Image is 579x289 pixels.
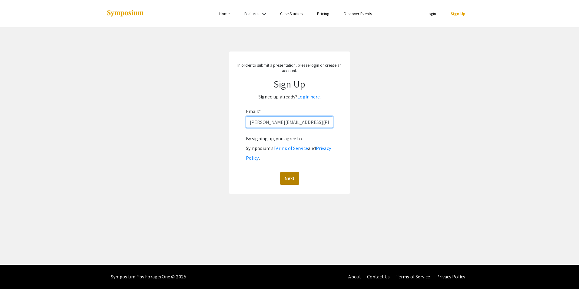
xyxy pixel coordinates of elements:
[348,274,361,280] a: About
[235,78,344,90] h1: Sign Up
[273,145,308,151] a: Terms of Service
[246,107,261,116] label: Email:
[246,145,331,161] a: Privacy Policy
[396,274,430,280] a: Terms of Service
[111,265,186,289] div: Symposium™ by ForagerOne © 2025
[235,62,344,73] p: In order to submit a presentation, please login or create an account.
[451,11,465,16] a: Sign Up
[367,274,390,280] a: Contact Us
[235,92,344,102] p: Signed up already?
[246,134,333,163] div: By signing up, you agree to Symposium’s and .
[297,94,321,100] a: Login here.
[317,11,329,16] a: Pricing
[344,11,372,16] a: Discover Events
[280,172,299,185] button: Next
[436,274,465,280] a: Privacy Policy
[260,10,268,18] mat-icon: Expand Features list
[427,11,436,16] a: Login
[280,11,303,16] a: Case Studies
[244,11,260,16] a: Features
[106,9,144,18] img: Symposium by ForagerOne
[219,11,230,16] a: Home
[5,262,26,284] iframe: Chat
